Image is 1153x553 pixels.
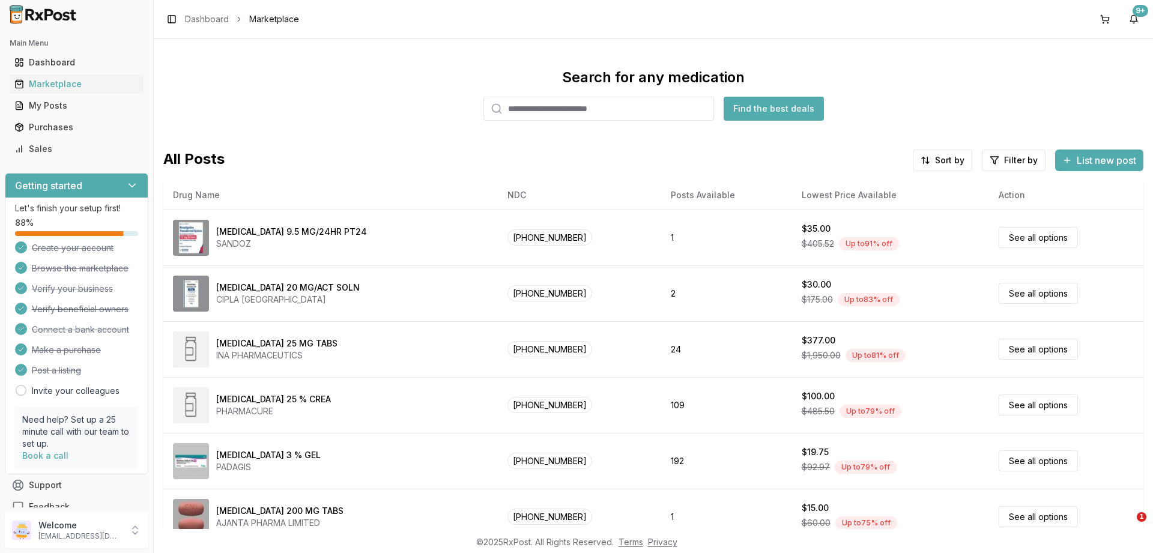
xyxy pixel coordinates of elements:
[216,238,367,250] div: SANDOZ
[802,390,835,402] div: $100.00
[32,385,120,397] a: Invite your colleagues
[14,121,139,133] div: Purchases
[5,96,148,115] button: My Posts
[840,405,901,418] div: Up to 79 % off
[661,265,792,321] td: 2
[10,95,144,116] a: My Posts
[14,56,139,68] div: Dashboard
[999,394,1078,416] a: See all options
[724,97,824,121] button: Find the best deals
[935,154,964,166] span: Sort by
[1124,10,1143,29] button: 9+
[839,237,899,250] div: Up to 91 % off
[792,181,989,210] th: Lowest Price Available
[10,116,144,138] a: Purchases
[32,364,81,376] span: Post a listing
[835,461,897,474] div: Up to 79 % off
[216,337,337,349] div: [MEDICAL_DATA] 25 MG TABS
[507,285,592,301] span: [PHONE_NUMBER]
[38,531,122,541] p: [EMAIL_ADDRESS][DOMAIN_NAME]
[835,516,897,530] div: Up to 75 % off
[802,517,831,529] span: $60.00
[999,450,1078,471] a: See all options
[249,13,299,25] span: Marketplace
[216,461,321,473] div: PADAGIS
[507,453,592,469] span: [PHONE_NUMBER]
[1112,512,1141,541] iframe: Intercom live chat
[173,220,209,256] img: Rivastigmine 9.5 MG/24HR PT24
[5,496,148,518] button: Feedback
[999,506,1078,527] a: See all options
[173,499,209,535] img: Entacapone 200 MG TABS
[648,537,677,547] a: Privacy
[185,13,299,25] nav: breadcrumb
[29,501,70,513] span: Feedback
[185,13,229,25] a: Dashboard
[619,537,643,547] a: Terms
[32,262,129,274] span: Browse the marketplace
[562,68,745,87] div: Search for any medication
[802,349,841,361] span: $1,950.00
[5,5,82,24] img: RxPost Logo
[982,150,1046,171] button: Filter by
[173,331,209,367] img: Diclofenac Potassium 25 MG TABS
[15,202,138,214] p: Let's finish your setup first!
[14,78,139,90] div: Marketplace
[802,405,835,417] span: $485.50
[22,414,131,450] p: Need help? Set up a 25 minute call with our team to set up.
[802,446,829,458] div: $19.75
[989,181,1143,210] th: Action
[32,324,129,336] span: Connect a bank account
[802,334,835,346] div: $377.00
[15,217,34,229] span: 88 %
[32,344,101,356] span: Make a purchase
[216,282,360,294] div: [MEDICAL_DATA] 20 MG/ACT SOLN
[507,509,592,525] span: [PHONE_NUMBER]
[32,283,113,295] span: Verify your business
[14,143,139,155] div: Sales
[661,433,792,489] td: 192
[14,100,139,112] div: My Posts
[498,181,661,210] th: NDC
[216,294,360,306] div: CIPLA [GEOGRAPHIC_DATA]
[661,210,792,265] td: 1
[1055,156,1143,168] a: List new post
[661,181,792,210] th: Posts Available
[10,138,144,160] a: Sales
[802,223,831,235] div: $35.00
[12,521,31,540] img: User avatar
[802,502,829,514] div: $15.00
[173,443,209,479] img: Diclofenac Sodium 3 % GEL
[32,303,129,315] span: Verify beneficial owners
[5,474,148,496] button: Support
[999,227,1078,248] a: See all options
[216,349,337,361] div: INA PHARMACEUTICS
[22,450,68,461] a: Book a call
[802,294,833,306] span: $175.00
[1055,150,1143,171] button: List new post
[999,339,1078,360] a: See all options
[173,387,209,423] img: Methyl Salicylate 25 % CREA
[216,449,321,461] div: [MEDICAL_DATA] 3 % GEL
[913,150,972,171] button: Sort by
[802,238,834,250] span: $405.52
[10,38,144,48] h2: Main Menu
[1137,512,1146,522] span: 1
[1004,154,1038,166] span: Filter by
[507,397,592,413] span: [PHONE_NUMBER]
[173,276,209,312] img: SUMAtriptan 20 MG/ACT SOLN
[10,52,144,73] a: Dashboard
[216,393,331,405] div: [MEDICAL_DATA] 25 % CREA
[163,150,225,171] span: All Posts
[32,242,113,254] span: Create your account
[507,341,592,357] span: [PHONE_NUMBER]
[15,178,82,193] h3: Getting started
[1133,5,1148,17] div: 9+
[5,53,148,72] button: Dashboard
[216,517,343,529] div: AJANTA PHARMA LIMITED
[10,73,144,95] a: Marketplace
[5,74,148,94] button: Marketplace
[661,377,792,433] td: 109
[846,349,906,362] div: Up to 81 % off
[802,461,830,473] span: $92.97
